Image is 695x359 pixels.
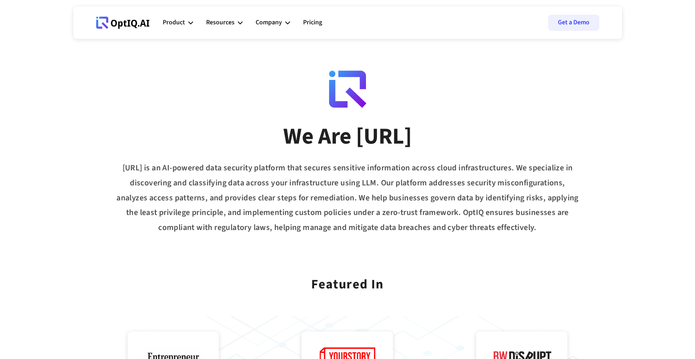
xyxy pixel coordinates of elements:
div: Webflow Homepage [96,28,97,29]
div: Resources [206,11,243,35]
a: Get a Demo [548,15,599,31]
div: Featured In [311,266,384,295]
div: Product [163,17,185,28]
div: Resources [206,17,235,28]
a: Webflow Homepage [96,11,150,35]
div: We Are [URL] [283,123,412,151]
div: Product [163,11,193,35]
div: [URL] is an AI-powered data security platform that secures sensitive information across cloud inf... [73,161,622,235]
a: Pricing [303,11,322,35]
div: Company [256,11,290,35]
div: Company [256,17,282,28]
